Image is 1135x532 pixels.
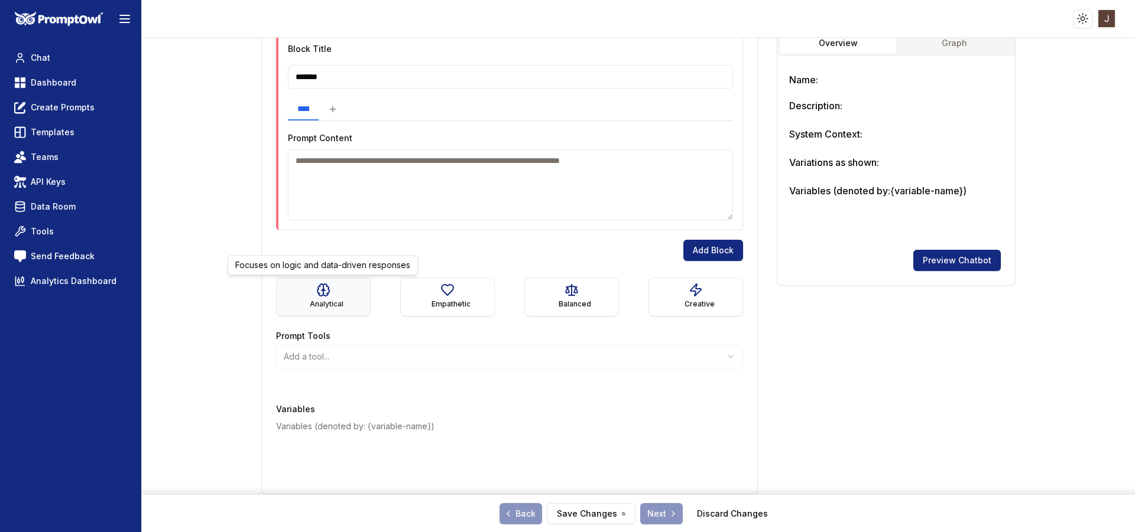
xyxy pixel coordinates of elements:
[648,278,743,316] button: Creative
[31,77,76,89] span: Dashboard
[9,171,132,192] a: API Keys
[9,72,132,93] a: Dashboard
[789,73,1003,87] h3: Name:
[235,259,410,271] p: Focuses on logic and data-driven responses
[9,196,132,217] a: Data Room
[9,270,132,292] a: Analytics Dashboard
[15,12,103,27] img: PromptOwl
[31,201,76,213] span: Data Room
[789,99,1003,113] h3: Description:
[14,250,26,262] img: feedback
[276,278,371,316] button: Analytical
[547,503,635,524] button: Save Changes
[780,32,896,54] button: Overview
[9,146,132,168] a: Teams
[400,278,495,316] button: Empathetic
[276,331,330,341] label: Prompt Tools
[9,122,132,143] a: Templates
[640,503,683,524] a: Next
[31,176,66,188] span: API Keys
[789,155,1003,169] h3: Variations as shown:
[31,275,116,287] span: Analytics Dashboard
[688,503,777,524] button: Discard Changes
[500,503,542,524] a: Back
[683,240,743,261] button: Add Block
[31,126,74,138] span: Templates
[9,47,132,68] a: Chat
[789,127,1003,141] h3: System Context:
[31,102,95,113] span: Create Prompts
[9,97,132,118] a: Create Prompts
[9,221,132,242] a: Tools
[288,44,332,54] label: Block Title
[1098,10,1115,27] img: ACg8ocIph0kWcrPHI09mp2vjeYuDQO3S8cag1Md4HOUkI5mJj20QRg=s96-c
[913,250,1001,271] button: Preview Chatbot
[276,420,744,432] p: Variables (denoted by: {variable-name})
[276,404,315,414] label: Variables
[31,52,50,64] span: Chat
[432,297,471,311] div: Empathetic
[559,297,591,311] div: Balanced
[31,226,54,237] span: Tools
[31,250,95,262] span: Send Feedback
[9,246,132,267] a: Send Feedback
[31,151,59,163] span: Teams
[685,297,715,311] div: Creative
[789,184,1003,198] h3: Variables (denoted by: {variable-name} )
[697,508,768,520] a: Discard Changes
[896,32,1013,54] button: Graph
[288,133,352,143] label: Prompt Content
[310,297,343,311] div: Analytical
[524,278,619,316] button: Balanced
